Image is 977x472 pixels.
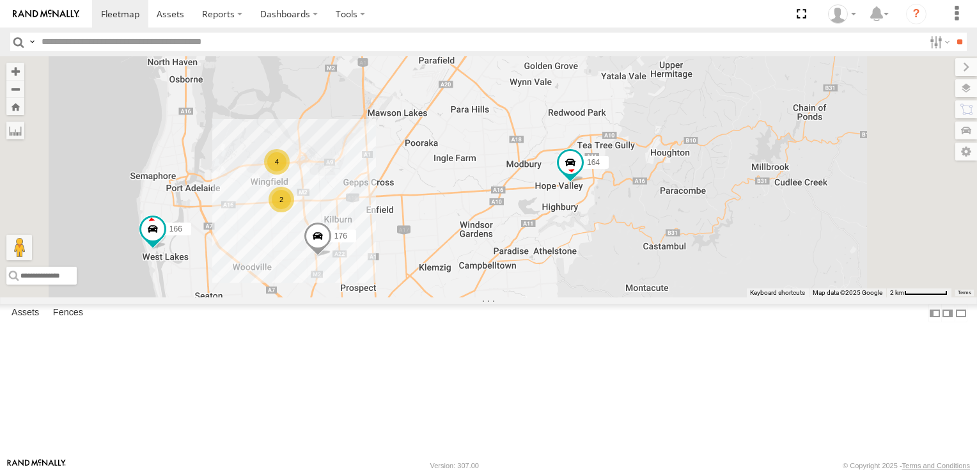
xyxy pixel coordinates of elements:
span: Map data ©2025 Google [813,289,882,296]
button: Keyboard shortcuts [750,288,805,297]
img: rand-logo.svg [13,10,79,19]
i: ? [906,4,926,24]
label: Search Query [27,33,37,51]
span: 2 km [890,289,904,296]
button: Drag Pegman onto the map to open Street View [6,235,32,260]
label: Assets [5,304,45,322]
label: Dock Summary Table to the Left [928,304,941,322]
label: Search Filter Options [925,33,952,51]
label: Measure [6,122,24,139]
label: Fences [47,304,90,322]
span: 176 [334,232,347,240]
button: Zoom out [6,80,24,98]
div: Frank Cope [824,4,861,24]
label: Hide Summary Table [955,304,967,322]
div: 4 [264,149,290,175]
label: Map Settings [955,143,977,161]
button: Zoom Home [6,98,24,115]
button: Zoom in [6,63,24,80]
button: Map Scale: 2 km per 64 pixels [886,288,951,297]
span: 166 [169,224,182,233]
span: 164 [587,157,600,166]
label: Dock Summary Table to the Right [941,304,954,322]
a: Visit our Website [7,459,66,472]
a: Terms and Conditions [902,462,970,469]
a: Terms (opens in new tab) [958,290,971,295]
div: Version: 307.00 [430,462,479,469]
div: 2 [269,187,294,212]
div: © Copyright 2025 - [843,462,970,469]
